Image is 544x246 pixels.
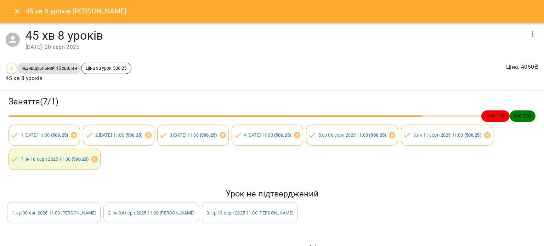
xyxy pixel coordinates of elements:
[125,132,142,138] b: ( 506.25 )
[369,132,386,138] b: ( 506.25 )
[206,210,293,216] a: 3. ср 13 серп 2025 11:00 [PERSON_NAME]
[510,113,535,119] span: 506.25 ₴
[8,3,25,20] button: Close
[12,210,96,216] a: 1. ср 30 лип 2025 11:00 [PERSON_NAME]
[481,113,510,119] span: 3543.75 ₴
[95,132,142,138] a: 2.[DATE] 11:00 (506.25)
[83,125,154,146] div: 2.[DATE] 11:00 (506.25)
[232,125,303,146] div: 4.[DATE] 11:00 (506.25)
[170,132,217,138] a: 3.[DATE] 11:00 (506.25)
[401,125,493,146] div: 6.пн 11 серп 2025 11:00 (506.25)
[72,156,89,162] b: ( 506.25 )
[25,28,524,43] h4: 45 хв 8 уроків
[274,132,291,138] b: ( 506.25 )
[81,65,131,71] span: Ціна за урок 506.25
[200,132,217,138] b: ( 506.25 )
[7,188,537,199] h5: Урок не підтверджений
[8,149,101,170] div: 7.пн 18 серп 2025 11:00 (506.25)
[6,65,17,71] span: 8
[318,132,386,138] a: 5.ср 06 серп 2025 11:00 (506.25)
[506,63,538,71] p: Ціна : 4050 ₴
[25,43,524,51] div: [DATE] - 20 серп 2025
[6,74,131,82] p: 45 хв 8 уроків
[51,132,68,138] b: ( 506.25 )
[8,125,80,146] div: 1.[DATE] 11:00 (506.25)
[306,125,398,146] div: 5.ср 06 серп 2025 11:00 (506.25)
[244,132,291,138] a: 4.[DATE] 11:00 (506.25)
[21,132,68,138] a: 1.[DATE] 11:00 (506.25)
[157,125,229,146] div: 3.[DATE] 11:00 (506.25)
[25,6,126,17] h6: 45 хв 8 уроків [PERSON_NAME]
[413,132,481,138] a: 6.пн 11 серп 2025 11:00 (506.25)
[21,156,89,162] a: 7.пн 18 серп 2025 11:00 (506.25)
[17,65,81,71] span: індивідуальний 45 хвилин
[108,210,195,216] a: 2. пн 04 серп 2025 11:00 [PERSON_NAME]
[464,132,481,138] b: ( 506.25 )
[8,96,535,107] h3: Заняття ( 7 / 1 )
